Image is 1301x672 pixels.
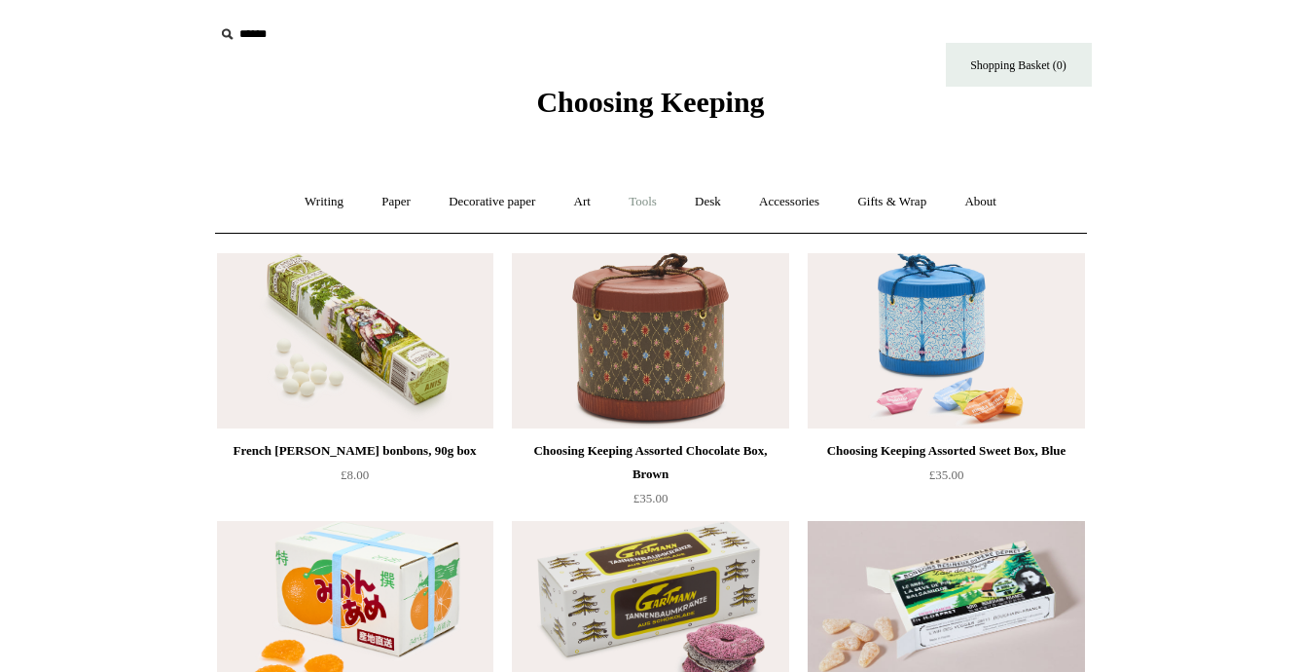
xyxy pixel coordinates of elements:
[287,176,361,228] a: Writing
[808,253,1084,429] img: Choosing Keeping Assorted Sweet Box, Blue
[217,253,493,429] a: French Anis de Flavigny bonbons, 90g box French Anis de Flavigny bonbons, 90g box
[341,467,369,482] span: £8.00
[536,86,764,118] span: Choosing Keeping
[536,101,764,115] a: Choosing Keeping
[222,439,488,463] div: French [PERSON_NAME] bonbons, 90g box
[677,176,739,228] a: Desk
[512,253,788,429] img: Choosing Keeping Assorted Chocolate Box, Brown
[813,439,1079,463] div: Choosing Keeping Assorted Sweet Box, Blue
[431,176,553,228] a: Decorative paper
[611,176,674,228] a: Tools
[512,253,788,429] a: Choosing Keeping Assorted Chocolate Box, Brown Choosing Keeping Assorted Chocolate Box, Brown
[557,176,608,228] a: Art
[217,439,493,519] a: French [PERSON_NAME] bonbons, 90g box £8.00
[808,253,1084,429] a: Choosing Keeping Assorted Sweet Box, Blue Choosing Keeping Assorted Sweet Box, Blue
[947,176,1014,228] a: About
[808,439,1084,519] a: Choosing Keeping Assorted Sweet Box, Blue £35.00
[946,43,1092,87] a: Shopping Basket (0)
[512,439,788,519] a: Choosing Keeping Assorted Chocolate Box, Brown £35.00
[364,176,428,228] a: Paper
[741,176,837,228] a: Accessories
[840,176,944,228] a: Gifts & Wrap
[633,491,669,505] span: £35.00
[517,439,783,486] div: Choosing Keeping Assorted Chocolate Box, Brown
[929,467,964,482] span: £35.00
[217,253,493,429] img: French Anis de Flavigny bonbons, 90g box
